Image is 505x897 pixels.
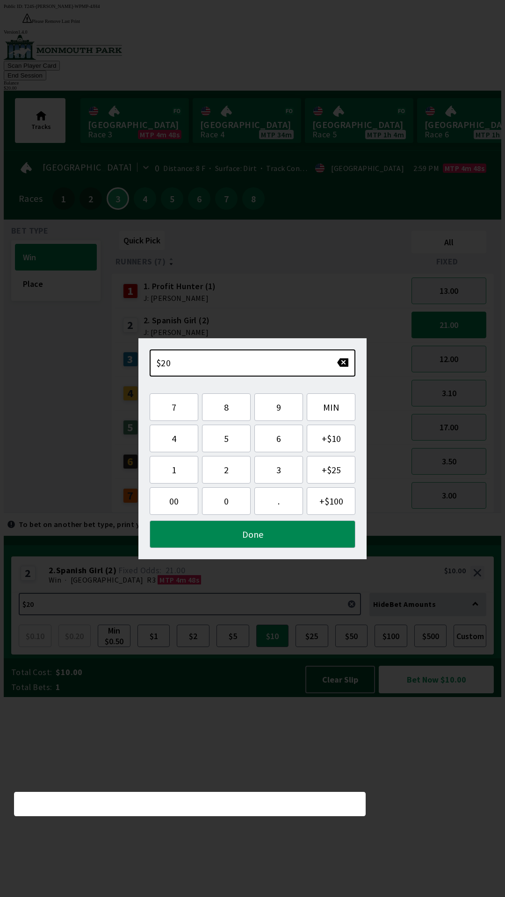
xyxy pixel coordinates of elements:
[254,425,303,452] button: 6
[254,456,303,484] button: 3
[307,456,355,484] button: +$25
[158,528,347,540] span: Done
[254,487,303,515] button: .
[150,393,198,421] button: 7
[202,487,251,515] button: 0
[150,456,198,484] button: 1
[210,495,243,507] span: 0
[315,464,347,476] span: + $25
[307,393,355,421] button: MIN
[262,433,295,444] span: 6
[210,401,243,413] span: 8
[158,433,190,444] span: 4
[150,425,198,452] button: 4
[315,433,347,444] span: + $10
[158,495,190,507] span: 00
[262,401,295,413] span: 9
[315,401,347,413] span: MIN
[210,464,243,476] span: 2
[202,425,251,452] button: 5
[262,464,295,476] span: 3
[202,456,251,484] button: 2
[150,487,198,515] button: 00
[150,520,355,548] button: Done
[307,425,355,452] button: +$10
[202,393,251,421] button: 8
[156,357,171,369] span: $20
[262,495,295,507] span: .
[210,433,243,444] span: 5
[254,393,303,421] button: 9
[158,401,190,413] span: 7
[315,495,347,507] span: + $100
[158,464,190,476] span: 1
[307,487,355,515] button: +$100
